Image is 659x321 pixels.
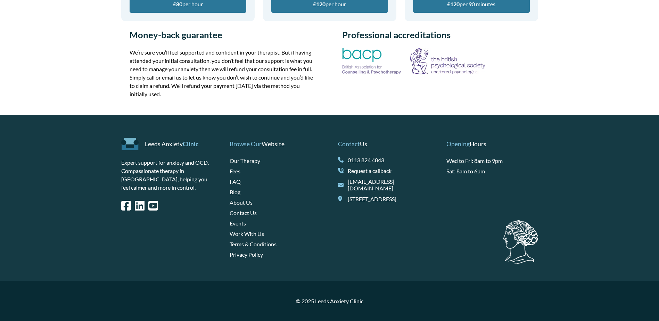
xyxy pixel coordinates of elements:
[230,189,240,195] a: Blog
[446,140,470,148] span: Opening
[230,157,260,164] a: Our Therapy
[348,167,430,174] a: Request a callback
[410,48,485,74] img: British Psychological Society chartered psychologist
[121,204,131,211] a: Facebook
[121,158,213,192] p: Expert support for anxiety and OCD. Compassionate therapy in [GEOGRAPHIC_DATA], helping you feel ...
[230,241,277,247] a: Terms & Conditions
[183,140,198,148] span: Clinic
[338,140,430,148] p: Us
[348,178,430,191] a: [EMAIL_ADDRESS][DOMAIN_NAME]
[230,220,246,227] a: Events
[135,200,145,211] i: LinkedIn
[348,157,430,163] a: 0113 824 4843
[230,168,240,174] a: Fees
[230,251,263,258] a: Privacy Policy
[230,230,264,237] a: Work With Us
[148,204,158,211] a: YouTube
[348,196,430,202] span: [STREET_ADDRESS]
[135,204,145,211] a: LinkedIn
[447,1,460,7] strong: £120
[230,178,241,185] a: FAQ
[145,140,198,148] a: Leeds AnxietyClinic
[148,200,158,211] i: YouTube
[446,157,538,165] li: Wed to Fri: 8am to 9pm
[446,140,538,148] p: Hours
[313,1,326,7] strong: £120
[173,1,182,7] strong: £80
[230,140,321,148] p: Website
[230,199,253,206] a: About Us
[130,30,317,40] h2: Money-back guarantee
[230,140,262,148] span: Browse Our
[130,48,317,98] p: We’re sure you’ll feel supported and confident in your therapist. But if having attended your ini...
[446,167,538,175] li: Sat: 8am to 6pm
[121,200,131,211] i: Facebook
[230,209,257,216] a: Contact Us
[342,48,401,74] img: British Association for Counselling and Psychotherapy member
[342,30,530,40] h2: Professional accreditations
[338,140,360,148] span: Contact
